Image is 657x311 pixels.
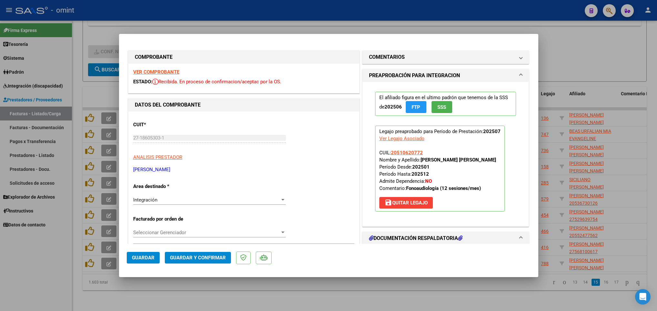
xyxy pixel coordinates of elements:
strong: [PERSON_NAME] [PERSON_NAME] [421,157,496,163]
strong: Fonoaudiología (12 sesiones/mes) [406,185,481,191]
strong: DATOS DEL COMPROBANTE [135,102,201,108]
span: Seleccionar Gerenciador [133,230,280,235]
span: 20510620772 [391,150,423,156]
div: Ver Legajo Asociado [379,135,424,142]
p: Facturado por orden de [133,215,200,223]
button: Guardar y Confirmar [165,252,231,264]
div: PREAPROBACIÓN PARA INTEGRACION [363,82,529,226]
strong: NO [425,178,432,184]
button: SSS [432,101,452,113]
div: Open Intercom Messenger [635,289,651,305]
button: Guardar [127,252,160,264]
button: Quitar Legajo [379,197,433,209]
p: El afiliado figura en el ultimo padrón que tenemos de la SSS de [375,92,516,116]
strong: 202501 [412,164,430,170]
strong: 202512 [412,171,429,177]
span: CUIL: Nombre y Apellido: Período Desde: Período Hasta: Admite Dependencia: [379,150,496,191]
h1: DOCUMENTACIÓN RESPALDATORIA [369,234,463,242]
p: Legajo preaprobado para Período de Prestación: [375,126,505,212]
button: FTP [406,101,426,113]
span: SSS [437,104,446,110]
strong: COMPROBANTE [135,54,173,60]
span: FTP [412,104,420,110]
h1: PREAPROBACIÓN PARA INTEGRACION [369,72,460,79]
mat-expansion-panel-header: COMENTARIOS [363,51,529,64]
span: Integración [133,197,157,203]
span: Quitar Legajo [384,200,428,206]
span: ANALISIS PRESTADOR [133,154,182,160]
p: CUIT [133,121,200,129]
mat-expansion-panel-header: DOCUMENTACIÓN RESPALDATORIA [363,232,529,245]
strong: 202506 [384,104,402,110]
h1: COMENTARIOS [369,53,405,61]
span: Recibida. En proceso de confirmacion/aceptac por la OS. [152,79,281,85]
p: [PERSON_NAME] [133,166,354,173]
span: Comentario: [379,185,481,191]
mat-icon: save [384,199,392,206]
a: VER COMPROBANTE [133,69,179,75]
span: ESTADO: [133,79,152,85]
span: Guardar [132,255,154,261]
span: Guardar y Confirmar [170,255,226,261]
mat-expansion-panel-header: PREAPROBACIÓN PARA INTEGRACION [363,69,529,82]
p: Area destinado * [133,183,200,190]
strong: 202507 [483,129,501,134]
